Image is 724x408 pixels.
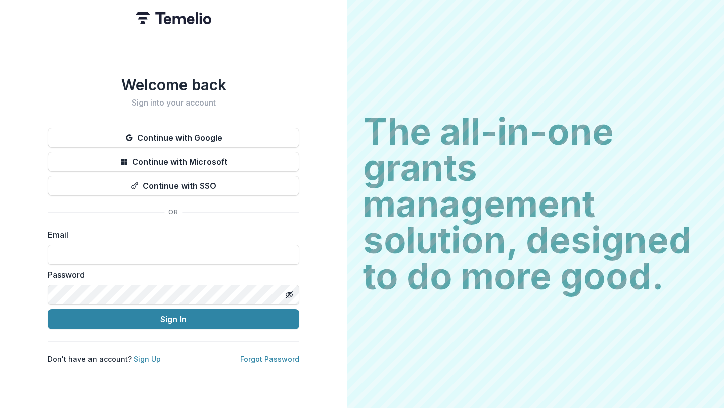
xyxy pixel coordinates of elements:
[48,152,299,172] button: Continue with Microsoft
[48,98,299,108] h2: Sign into your account
[134,355,161,363] a: Sign Up
[48,309,299,329] button: Sign In
[136,12,211,24] img: Temelio
[48,269,293,281] label: Password
[48,76,299,94] h1: Welcome back
[240,355,299,363] a: Forgot Password
[48,354,161,364] p: Don't have an account?
[48,128,299,148] button: Continue with Google
[48,229,293,241] label: Email
[48,176,299,196] button: Continue with SSO
[281,287,297,303] button: Toggle password visibility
